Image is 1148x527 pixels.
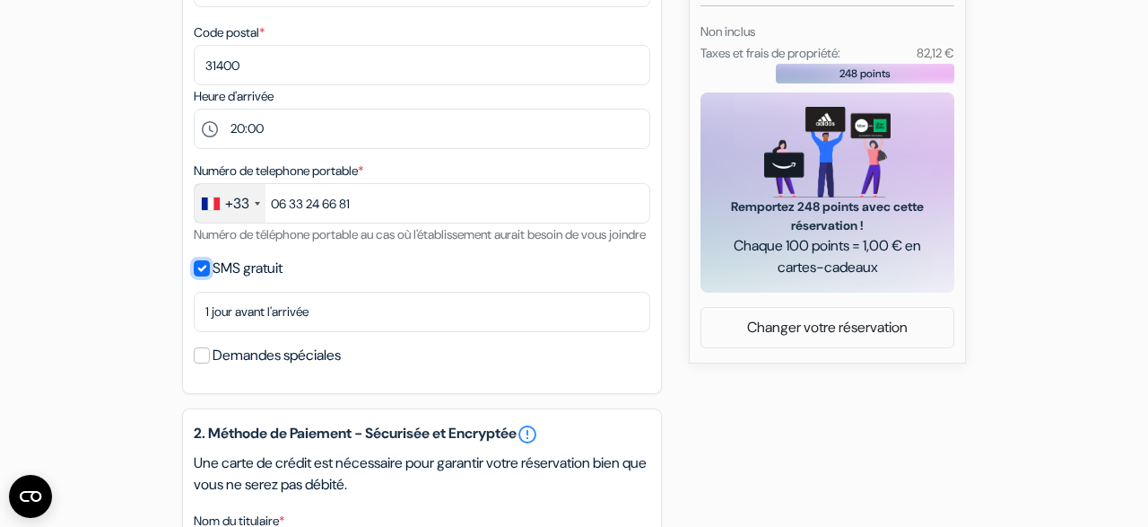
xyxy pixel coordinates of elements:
[194,162,363,180] label: Numéro de telephone portable
[917,45,954,61] small: 82,12 €
[194,226,646,242] small: Numéro de téléphone portable au cas où l'établissement aurait besoin de vous joindre
[701,311,953,345] a: Changer votre réservation
[517,424,538,445] a: error_outline
[195,184,265,223] div: France: +33
[194,424,650,445] h5: 2. Méthode de Paiement - Sécurisée et Encryptée
[194,87,274,106] label: Heure d'arrivée
[194,23,265,42] label: Code postal
[213,343,341,368] label: Demandes spéciales
[225,193,249,215] div: +33
[700,45,840,61] small: Taxes et frais de propriété:
[839,66,891,82] span: 248 points
[722,198,933,235] span: Remportez 248 points avec cette réservation !
[700,23,755,40] small: Non inclus
[722,235,933,278] span: Chaque 100 points = 1,00 € en cartes-cadeaux
[9,475,52,518] button: Ouvrir le widget CMP
[194,183,650,224] input: 6 12 34 56 78
[213,256,283,281] label: SMS gratuit
[194,452,650,496] p: Une carte de crédit est nécessaire pour garantir votre réservation bien que vous ne serez pas déb...
[764,107,891,198] img: gift_card_hero_new.png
